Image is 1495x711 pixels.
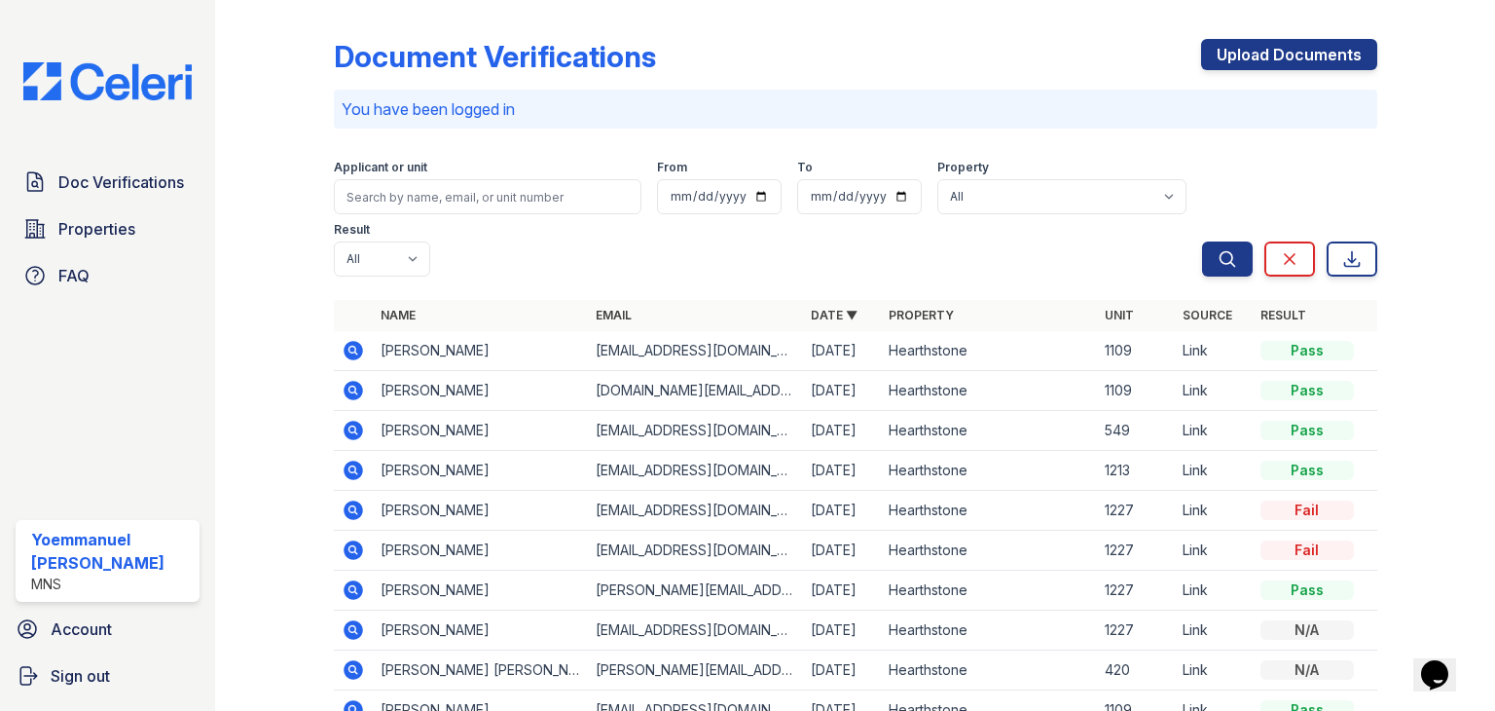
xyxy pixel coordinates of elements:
td: [EMAIL_ADDRESS][DOMAIN_NAME] [588,531,803,571]
img: CE_Logo_Blue-a8612792a0a2168367f1c8372b55b34899dd931a85d93a1a3d3e32e68fde9ad4.png [8,62,207,100]
td: Link [1175,651,1253,691]
td: [DATE] [803,611,881,651]
td: [PERSON_NAME][EMAIL_ADDRESS][PERSON_NAME][DOMAIN_NAME] [588,651,803,691]
input: Search by name, email, or unit number [334,179,641,214]
span: Properties [58,217,135,241]
label: Applicant or unit [334,160,427,175]
td: Hearthstone [881,531,1096,571]
span: Account [51,617,112,641]
td: [EMAIL_ADDRESS][DOMAIN_NAME] [588,331,803,371]
td: [DATE] [803,411,881,451]
td: [PERSON_NAME] [373,331,588,371]
div: Pass [1260,580,1354,600]
a: Properties [16,209,200,248]
a: Source [1183,308,1232,322]
td: 549 [1097,411,1175,451]
td: 1227 [1097,571,1175,611]
span: FAQ [58,264,90,287]
td: [PERSON_NAME][EMAIL_ADDRESS][DOMAIN_NAME] [588,571,803,611]
td: [EMAIL_ADDRESS][DOMAIN_NAME] [588,451,803,491]
label: Result [334,222,370,238]
td: [PERSON_NAME] [373,531,588,571]
span: Doc Verifications [58,170,184,194]
div: Yoemmanuel [PERSON_NAME] [31,528,192,575]
a: Sign out [8,656,207,695]
td: Hearthstone [881,451,1096,491]
label: From [657,160,687,175]
td: [DATE] [803,531,881,571]
td: [EMAIL_ADDRESS][DOMAIN_NAME] [588,611,803,651]
td: [PERSON_NAME] [373,611,588,651]
td: Hearthstone [881,411,1096,451]
div: Pass [1260,421,1354,440]
td: 1213 [1097,451,1175,491]
td: 1109 [1097,331,1175,371]
td: Link [1175,371,1253,411]
td: Link [1175,531,1253,571]
td: Link [1175,411,1253,451]
div: Fail [1260,541,1354,560]
td: [PERSON_NAME] [373,371,588,411]
a: Property [889,308,954,322]
a: Name [381,308,416,322]
td: Hearthstone [881,651,1096,691]
td: [DATE] [803,571,881,611]
td: Hearthstone [881,611,1096,651]
td: Link [1175,331,1253,371]
td: [EMAIL_ADDRESS][DOMAIN_NAME] [588,411,803,451]
iframe: chat widget [1413,633,1476,692]
div: Pass [1260,341,1354,360]
td: Link [1175,611,1253,651]
td: [DATE] [803,651,881,691]
div: N/A [1260,660,1354,680]
div: Pass [1260,381,1354,400]
label: Property [937,160,989,175]
td: [PERSON_NAME] [373,571,588,611]
a: Date ▼ [811,308,857,322]
a: FAQ [16,256,200,295]
td: Link [1175,451,1253,491]
a: Upload Documents [1201,39,1377,70]
p: You have been logged in [342,97,1369,121]
div: Pass [1260,461,1354,480]
td: [DOMAIN_NAME][EMAIL_ADDRESS][PERSON_NAME][DOMAIN_NAME] [588,371,803,411]
span: Sign out [51,664,110,688]
td: Link [1175,571,1253,611]
div: Document Verifications [334,39,656,74]
a: Result [1260,308,1306,322]
div: MNS [31,575,192,594]
td: [EMAIL_ADDRESS][DOMAIN_NAME] [588,491,803,531]
td: [DATE] [803,451,881,491]
td: 1227 [1097,491,1175,531]
td: [PERSON_NAME] [373,451,588,491]
td: 1227 [1097,531,1175,571]
td: Hearthstone [881,491,1096,531]
a: Account [8,610,207,649]
td: Link [1175,491,1253,531]
td: [DATE] [803,491,881,531]
td: [DATE] [803,331,881,371]
div: Fail [1260,501,1354,520]
td: [DATE] [803,371,881,411]
a: Email [596,308,632,322]
label: To [797,160,813,175]
td: 1227 [1097,611,1175,651]
td: Hearthstone [881,331,1096,371]
td: 420 [1097,651,1175,691]
td: Hearthstone [881,571,1096,611]
td: [PERSON_NAME] [373,411,588,451]
div: N/A [1260,620,1354,640]
td: Hearthstone [881,371,1096,411]
a: Unit [1105,308,1134,322]
td: [PERSON_NAME] [373,491,588,531]
td: [PERSON_NAME] [PERSON_NAME] [373,651,588,691]
td: 1109 [1097,371,1175,411]
a: Doc Verifications [16,163,200,202]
